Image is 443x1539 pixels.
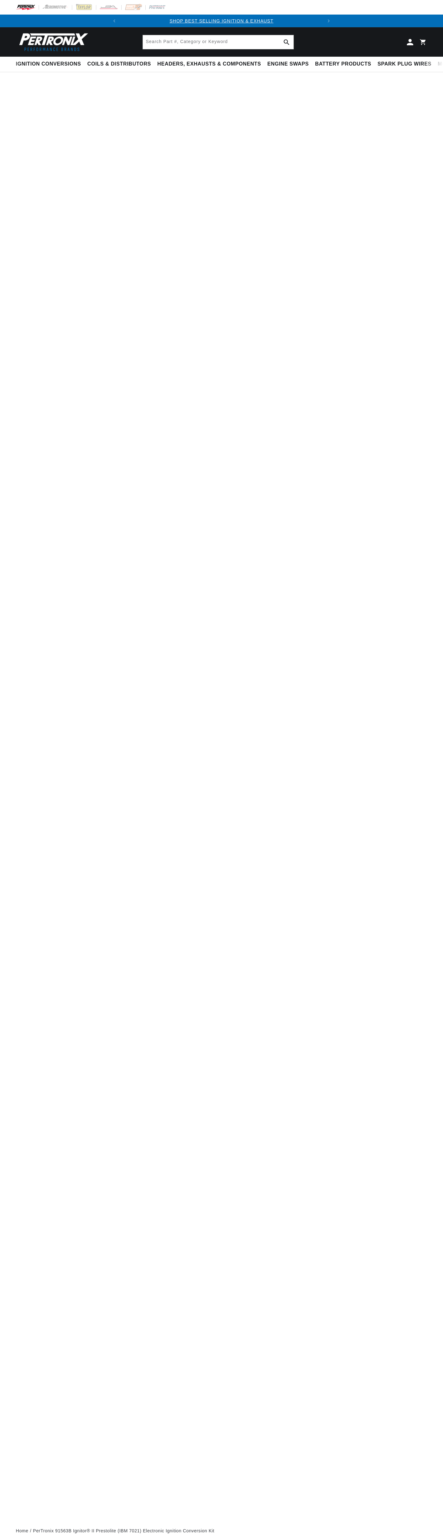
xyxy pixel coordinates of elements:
[280,35,294,49] button: Search Part #, Category or Keyword
[315,61,371,67] span: Battery Products
[322,15,335,27] button: Translation missing: en.sections.announcements.next_announcement
[264,57,312,72] summary: Engine Swaps
[16,1527,427,1534] nav: breadcrumbs
[374,57,434,72] summary: Spark Plug Wires
[143,35,294,49] input: Search Part #, Category or Keyword
[121,17,322,24] div: Announcement
[16,61,81,67] span: Ignition Conversions
[16,57,84,72] summary: Ignition Conversions
[16,31,89,53] img: Pertronix
[377,61,431,67] span: Spark Plug Wires
[84,57,154,72] summary: Coils & Distributors
[87,61,151,67] span: Coils & Distributors
[121,17,322,24] div: 1 of 2
[157,61,261,67] span: Headers, Exhausts & Components
[108,15,121,27] button: Translation missing: en.sections.announcements.previous_announcement
[312,57,374,72] summary: Battery Products
[154,57,264,72] summary: Headers, Exhausts & Components
[16,1527,28,1534] a: Home
[33,1527,214,1534] a: PerTronix 91563B Ignitor® II Prestolite (IBM 7021) Electronic Ignition Conversion Kit
[169,18,273,23] a: SHOP BEST SELLING IGNITION & EXHAUST
[267,61,309,67] span: Engine Swaps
